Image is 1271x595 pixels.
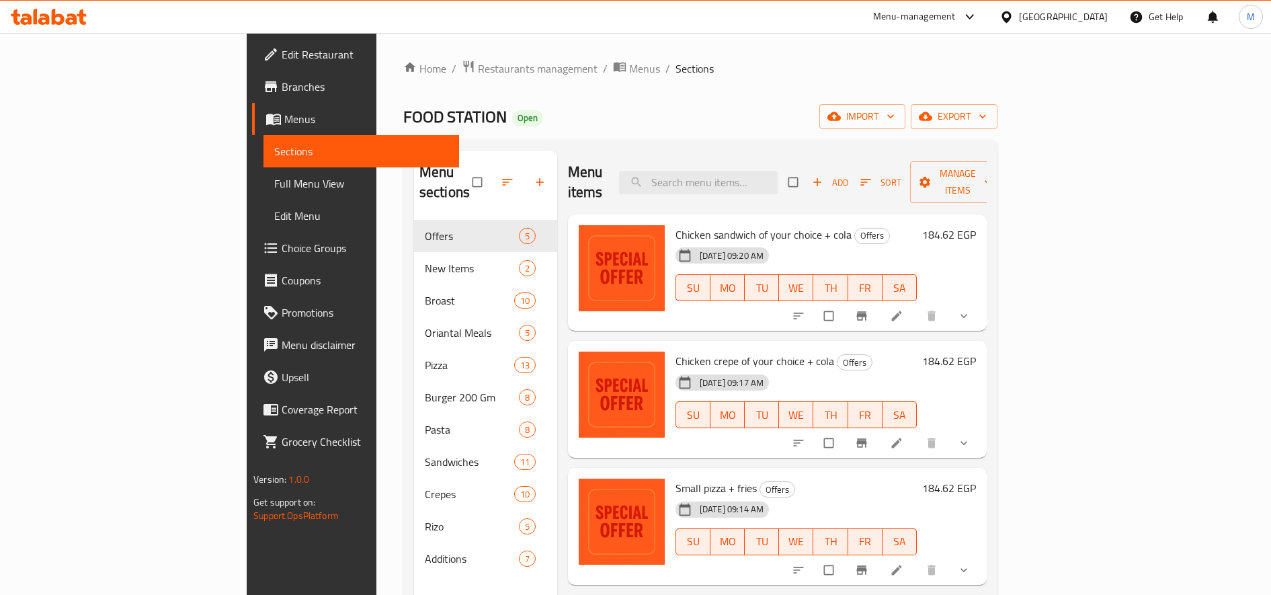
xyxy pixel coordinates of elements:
button: Add section [525,167,557,197]
li: / [665,61,670,77]
span: TH [819,405,842,425]
svg: Show Choices [957,309,971,323]
a: Coupons [252,264,459,296]
span: Select all sections [464,169,493,195]
button: TU [745,274,779,301]
span: SU [682,278,705,298]
div: Additions7 [414,543,557,575]
span: WE [784,405,808,425]
span: Grocery Checklist [282,434,448,450]
span: Sandwiches [425,454,514,470]
span: 10 [515,488,535,501]
svg: Show Choices [957,436,971,450]
span: 13 [515,359,535,372]
div: items [519,422,536,438]
span: 2 [520,262,535,275]
button: import [819,104,905,129]
button: MO [710,401,745,428]
button: Manage items [910,161,1006,203]
div: items [519,325,536,341]
span: 8 [520,424,535,436]
span: TU [750,278,774,298]
button: TU [745,528,779,555]
span: FR [854,532,877,551]
button: delete [917,428,949,458]
div: Rizo5 [414,510,557,543]
span: 5 [520,327,535,340]
span: Add [812,175,848,190]
span: Select to update [816,430,844,456]
a: Choice Groups [252,232,459,264]
span: TU [750,405,774,425]
button: show more [949,301,981,331]
button: sort-choices [784,555,816,585]
div: items [514,454,536,470]
button: export [911,104,997,129]
button: show more [949,428,981,458]
div: Pizza13 [414,349,557,381]
a: Restaurants management [462,60,598,77]
svg: Show Choices [957,563,971,577]
span: export [921,108,987,125]
button: Branch-specific-item [847,301,879,331]
h2: Menu items [568,162,603,202]
a: Menus [252,103,459,135]
span: SA [888,405,911,425]
span: import [830,108,895,125]
a: Edit menu item [890,309,906,323]
nav: breadcrumb [403,60,997,77]
div: Pasta [425,422,519,438]
div: Sandwiches11 [414,446,557,478]
h6: 184.62 EGP [922,225,976,244]
span: Menu disclaimer [282,337,448,353]
span: Coupons [282,272,448,288]
span: Pizza [425,357,514,373]
span: Version: [253,471,286,488]
span: Chicken sandwich of your choice + cola [675,225,852,245]
span: 10 [515,294,535,307]
span: Choice Groups [282,240,448,256]
a: Sections [263,135,459,167]
div: Broast [425,292,514,309]
a: Edit menu item [890,436,906,450]
button: TH [813,528,848,555]
span: FR [854,278,877,298]
span: Sections [274,143,448,159]
li: / [603,61,608,77]
div: items [514,486,536,502]
a: Coverage Report [252,393,459,426]
h6: 184.62 EGP [922,479,976,498]
button: SA [883,528,917,555]
span: Select to update [816,303,844,329]
button: Branch-specific-item [847,555,879,585]
div: Offers [425,228,519,244]
button: TH [813,401,848,428]
span: Sort items [852,172,910,193]
button: SU [675,401,710,428]
span: Rizo [425,518,519,534]
div: items [514,292,536,309]
div: New Items2 [414,252,557,284]
span: Small pizza + fries [675,478,757,498]
span: WE [784,278,808,298]
button: TH [813,274,848,301]
button: Add [809,172,852,193]
button: TU [745,401,779,428]
img: Small pizza + fries [579,479,665,565]
span: TU [750,532,774,551]
span: MO [716,278,739,298]
span: [DATE] 09:20 AM [694,249,769,262]
span: Additions [425,551,519,567]
span: SA [888,278,911,298]
span: Burger 200 Gm [425,389,519,405]
span: SA [888,532,911,551]
img: Chicken crepe of your choice + cola [579,352,665,438]
button: SA [883,401,917,428]
span: Oriantal Meals [425,325,519,341]
div: Crepes [425,486,514,502]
